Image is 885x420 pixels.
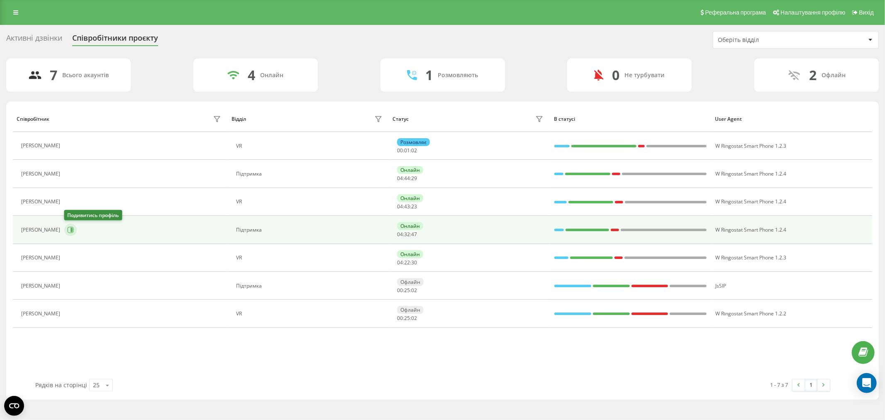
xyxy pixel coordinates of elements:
span: 25 [404,315,410,322]
div: Підтримка [236,283,384,289]
div: Відділ [232,116,246,122]
div: [PERSON_NAME] [21,227,62,233]
button: Open CMP widget [4,396,24,416]
div: Офлайн [397,306,424,314]
span: 32 [404,231,410,238]
div: : : [397,176,417,181]
div: Підтримка [236,227,384,233]
div: Розмовляють [438,72,478,79]
div: 4 [248,67,255,83]
div: VR [236,255,384,261]
div: Не турбувати [624,72,665,79]
div: Open Intercom Messenger [857,373,877,393]
span: 04 [397,175,403,182]
div: Онлайн [397,250,423,258]
div: Онлайн [397,222,423,230]
span: W Ringostat Smart Phone 1.2.4 [716,226,787,233]
span: 01 [404,147,410,154]
div: Офлайн [397,278,424,286]
span: W Ringostat Smart Phone 1.2.4 [716,198,787,205]
div: User Agent [715,116,868,122]
div: : : [397,288,417,293]
div: Розмовляє [397,138,430,146]
span: 02 [411,147,417,154]
div: В статусі [554,116,707,122]
div: : : [397,204,417,210]
div: Онлайн [397,194,423,202]
span: 00 [397,315,403,322]
div: [PERSON_NAME] [21,199,62,205]
div: VR [236,199,384,205]
span: Вихід [859,9,874,16]
div: Онлайн [260,72,283,79]
div: 25 [93,381,100,389]
div: VR [236,143,384,149]
span: Налаштування профілю [780,9,845,16]
div: [PERSON_NAME] [21,311,62,317]
span: 25 [404,287,410,294]
div: Оберіть відділ [718,37,817,44]
div: Онлайн [397,166,423,174]
span: W Ringostat Smart Phone 1.2.2 [716,310,787,317]
div: 1 [425,67,433,83]
div: [PERSON_NAME] [21,143,62,149]
span: W Ringostat Smart Phone 1.2.3 [716,254,787,261]
div: Активні дзвінки [6,34,62,46]
div: Підтримка [236,171,384,177]
span: 43 [404,203,410,210]
span: 29 [411,175,417,182]
div: [PERSON_NAME] [21,255,62,261]
div: Офлайн [822,72,846,79]
span: 00 [397,287,403,294]
div: 7 [50,67,58,83]
span: W Ringostat Smart Phone 1.2.4 [716,170,787,177]
span: W Ringostat Smart Phone 1.2.3 [716,142,787,149]
span: 02 [411,287,417,294]
div: : : [397,260,417,266]
div: [PERSON_NAME] [21,283,62,289]
span: 04 [397,203,403,210]
div: Статус [393,116,409,122]
div: : : [397,232,417,237]
span: 22 [404,259,410,266]
div: [PERSON_NAME] [21,171,62,177]
span: 02 [411,315,417,322]
a: 1 [805,379,817,391]
span: 30 [411,259,417,266]
span: 04 [397,231,403,238]
div: VR [236,311,384,317]
span: 44 [404,175,410,182]
span: 47 [411,231,417,238]
span: Рядків на сторінці [35,381,87,389]
div: : : [397,148,417,154]
div: Подивитись профіль [64,210,122,220]
div: 0 [612,67,619,83]
span: Реферальна програма [705,9,766,16]
div: : : [397,315,417,321]
span: 04 [397,259,403,266]
div: Співробітник [17,116,49,122]
div: Співробітники проєкту [72,34,158,46]
span: 00 [397,147,403,154]
div: Всього акаунтів [63,72,109,79]
div: 1 - 7 з 7 [770,381,788,389]
span: JsSIP [716,282,727,289]
div: 2 [809,67,817,83]
span: 23 [411,203,417,210]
